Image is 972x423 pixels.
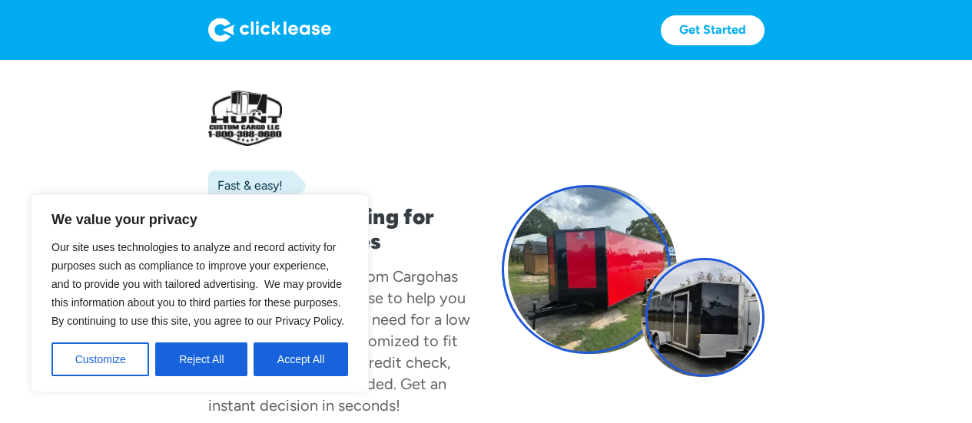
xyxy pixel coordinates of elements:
[208,178,283,193] div: Fast & easy!
[51,241,344,327] span: Our site uses technologies to analyze and record activity for purposes such as compliance to impr...
[31,194,369,392] div: We value your privacy
[51,342,149,376] button: Customize
[208,18,331,42] img: Logo
[254,342,348,376] button: Accept All
[51,210,348,229] p: We value your privacy
[155,342,247,376] button: Reject All
[661,15,765,45] a: Get Started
